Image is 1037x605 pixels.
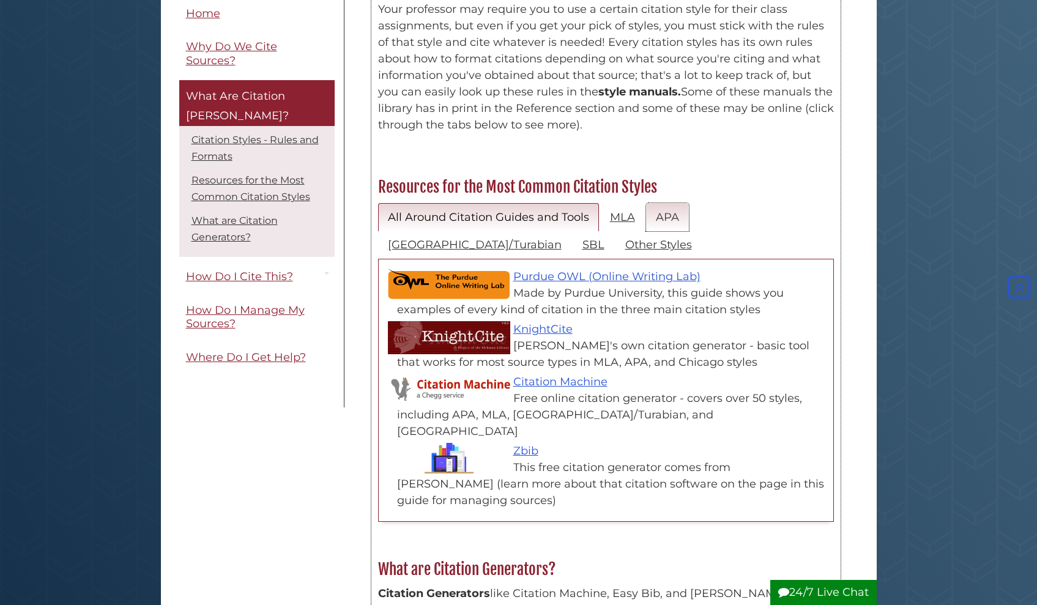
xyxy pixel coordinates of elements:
a: MLA [600,203,645,232]
div: [PERSON_NAME]'s own citation generator - basic tool that works for most source types in MLA, APA,... [397,338,827,371]
a: All Around Citation Guides and Tools [378,203,599,232]
div: This free citation generator comes from [PERSON_NAME] (learn more about that citation software on... [397,459,827,509]
a: Resources for the Most Common Citation Styles [191,175,310,203]
a: [GEOGRAPHIC_DATA]/Turabian [378,231,571,259]
h2: Resources for the Most Common Citation Styles [372,177,840,197]
strong: style manuals. [598,85,681,98]
span: Home [186,7,220,20]
span: Why Do We Cite Sources? [186,40,277,68]
h2: What are Citation Generators? [372,560,840,579]
a: APA [646,203,689,232]
a: Back to Top [1005,280,1034,294]
a: Logo - colorful screens and book covers Zbib [513,444,538,458]
a: How Do I Cite This? [179,264,335,291]
a: Where Do I Get Help? [179,344,335,371]
a: Why Do We Cite Sources? [179,34,335,75]
span: What Are Citation [PERSON_NAME]? [186,90,289,123]
span: Where Do I Get Help? [186,351,306,364]
a: Logo - black text next to black OWL with eye and beak formed by first letters Purdue OWL (Online ... [513,270,701,283]
a: Logo - dark red background with lighter red knight helmet, next to words KnightCite [513,322,573,336]
a: SBL [573,231,614,259]
img: Logo - black text next to black OWL with eye and beak formed by first letters [388,269,510,299]
div: Free online citation generator - covers over 50 styles, including APA, MLA, [GEOGRAPHIC_DATA]/Tur... [397,390,827,440]
a: What are Citation Generators? [191,215,278,243]
span: How Do I Cite This? [186,270,293,284]
a: Other Styles [615,231,702,259]
a: Citation Styles - Rules and Formats [191,135,319,163]
a: What Are Citation [PERSON_NAME]? [179,81,335,127]
img: Logo - grey squirrel jogging on two legs, next to words [388,374,510,404]
img: Logo - colorful screens and book covers [388,443,510,473]
strong: Citation Generators [378,587,490,600]
img: Logo - dark red background with lighter red knight helmet, next to words [388,321,510,354]
a: How Do I Manage My Sources? [179,297,335,338]
a: Logo - grey squirrel jogging on two legs, next to words Citation Machine [513,375,608,388]
div: Made by Purdue University, this guide shows you examples of every kind of citation in the three m... [397,285,827,318]
span: How Do I Manage My Sources? [186,303,305,331]
button: 24/7 Live Chat [770,580,877,605]
p: Your professor may require you to use a certain citation style for their class assignments, but e... [378,1,834,133]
